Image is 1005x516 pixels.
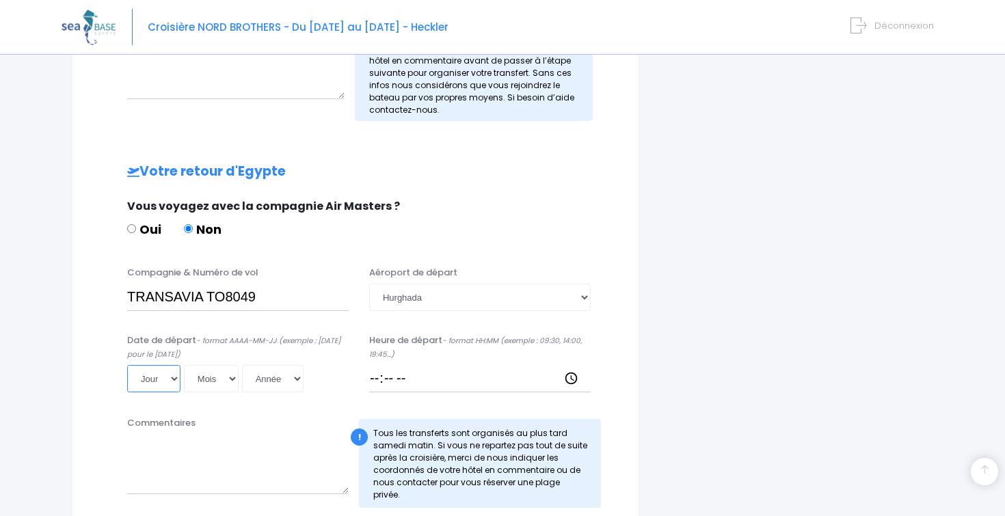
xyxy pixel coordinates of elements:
[127,220,161,239] label: Oui
[148,20,448,34] span: Croisière NORD BROTHERS - Du [DATE] au [DATE] - Heckler
[369,334,591,360] label: Heure de départ
[369,336,582,359] i: - format HH:MM (exemple : 09:30, 14:00, 19:45...)
[127,224,136,233] input: Oui
[351,429,368,446] div: !
[100,164,611,180] h2: Votre retour d'Egypte
[127,266,258,280] label: Compagnie & Numéro de vol
[184,224,193,233] input: Non
[127,334,349,360] label: Date de départ
[874,19,934,32] span: Déconnexion
[127,416,196,430] label: Commentaires
[359,419,601,508] div: Tous les transferts sont organisés au plus tard samedi matin. Si vous ne repartez pas tout de sui...
[127,198,400,214] span: Vous voyagez avec la compagnie Air Masters ?
[184,220,222,239] label: Non
[369,365,591,392] input: __:__
[127,336,340,359] i: - format AAAA-MM-JJ (exemple : [DATE] pour le [DATE])
[369,266,457,280] label: Aéroport de départ
[355,22,593,121] div: Si votre vol atterri avant samedi midi : merci de noter impérativement les coordonnés de votre hô...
